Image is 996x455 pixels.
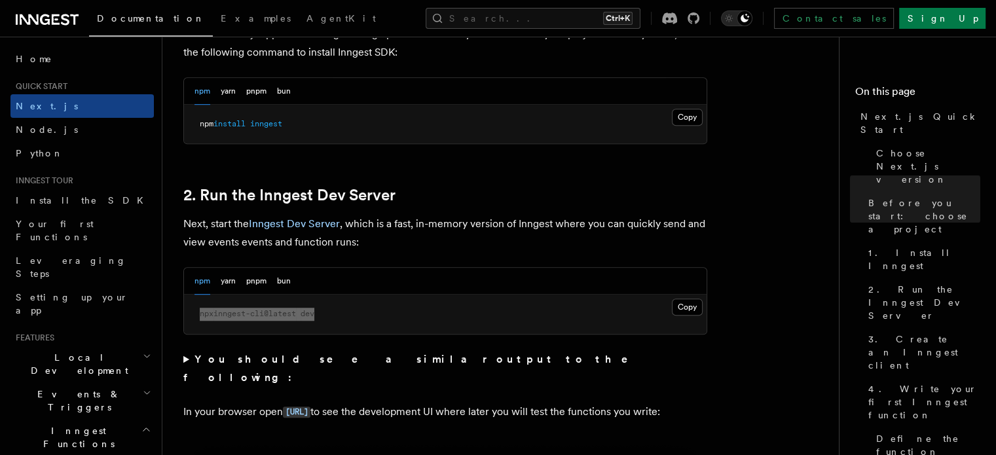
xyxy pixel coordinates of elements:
button: yarn [221,78,236,105]
a: Your first Functions [10,212,154,249]
span: Inngest Functions [10,424,141,450]
p: In your browser open to see the development UI where later you will test the functions you write: [183,403,707,422]
a: Before you start: choose a project [863,191,980,241]
a: Sign Up [899,8,986,29]
a: 2. Run the Inngest Dev Server [183,186,396,204]
h4: On this page [855,84,980,105]
button: bun [277,268,291,295]
span: Local Development [10,351,143,377]
span: 3. Create an Inngest client [868,333,980,372]
span: Choose Next.js version [876,147,980,186]
span: Next.js Quick Start [860,110,980,136]
button: Copy [672,299,703,316]
a: 4. Write your first Inngest function [863,377,980,427]
code: [URL] [283,407,310,418]
span: Events & Triggers [10,388,143,414]
span: npm [200,119,213,128]
summary: You should see a similar output to the following: [183,350,707,387]
span: Documentation [97,13,205,24]
a: Home [10,47,154,71]
a: 3. Create an Inngest client [863,327,980,377]
a: 2. Run the Inngest Dev Server [863,278,980,327]
span: Setting up your app [16,292,128,316]
a: Documentation [89,4,213,37]
a: Next.js Quick Start [855,105,980,141]
a: Install the SDK [10,189,154,212]
button: npm [194,78,210,105]
a: Leveraging Steps [10,249,154,285]
a: Inngest Dev Server [249,217,340,230]
a: Setting up your app [10,285,154,322]
button: Copy [672,109,703,126]
a: Next.js [10,94,154,118]
a: Node.js [10,118,154,141]
button: yarn [221,268,236,295]
kbd: Ctrl+K [603,12,633,25]
span: Leveraging Steps [16,255,126,279]
span: npx [200,309,213,318]
button: Search...Ctrl+K [426,8,640,29]
span: Next.js [16,101,78,111]
span: Node.js [16,124,78,135]
span: Quick start [10,81,67,92]
a: 1. Install Inngest [863,241,980,278]
span: Home [16,52,52,65]
span: Before you start: choose a project [868,196,980,236]
span: Install the SDK [16,195,151,206]
p: With the Next.js app now running running open a new tab in your terminal. In your project directo... [183,25,707,62]
a: [URL] [283,405,310,418]
strong: You should see a similar output to the following: [183,353,646,384]
p: Next, start the , which is a fast, in-memory version of Inngest where you can quickly send and vi... [183,215,707,251]
button: Toggle dark mode [721,10,752,26]
button: Events & Triggers [10,382,154,419]
a: Examples [213,4,299,35]
button: pnpm [246,268,267,295]
a: Python [10,141,154,165]
button: npm [194,268,210,295]
span: install [213,119,246,128]
a: Contact sales [774,8,894,29]
span: 1. Install Inngest [868,246,980,272]
span: Features [10,333,54,343]
button: Local Development [10,346,154,382]
span: Examples [221,13,291,24]
a: Choose Next.js version [871,141,980,191]
span: Inngest tour [10,175,73,186]
button: pnpm [246,78,267,105]
span: Your first Functions [16,219,94,242]
span: inngest-cli@latest [213,309,296,318]
span: AgentKit [306,13,376,24]
span: 2. Run the Inngest Dev Server [868,283,980,322]
button: bun [277,78,291,105]
span: dev [301,309,314,318]
a: AgentKit [299,4,384,35]
span: 4. Write your first Inngest function [868,382,980,422]
span: inngest [250,119,282,128]
span: Python [16,148,64,158]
